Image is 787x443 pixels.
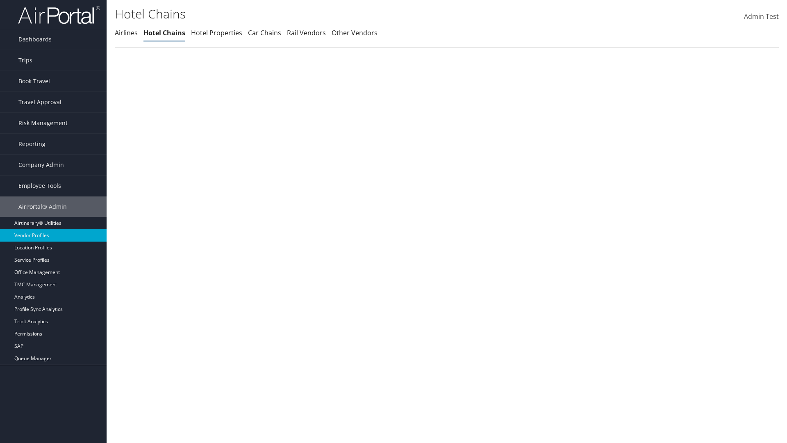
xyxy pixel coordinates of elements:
[18,5,100,25] img: airportal-logo.png
[287,28,326,37] a: Rail Vendors
[18,71,50,91] span: Book Travel
[115,5,557,23] h1: Hotel Chains
[191,28,242,37] a: Hotel Properties
[18,113,68,133] span: Risk Management
[18,134,45,154] span: Reporting
[18,176,61,196] span: Employee Tools
[332,28,378,37] a: Other Vendors
[744,4,779,30] a: Admin Test
[18,50,32,71] span: Trips
[18,155,64,175] span: Company Admin
[143,28,185,37] a: Hotel Chains
[18,92,61,112] span: Travel Approval
[248,28,281,37] a: Car Chains
[115,28,138,37] a: Airlines
[744,12,779,21] span: Admin Test
[18,196,67,217] span: AirPortal® Admin
[18,29,52,50] span: Dashboards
